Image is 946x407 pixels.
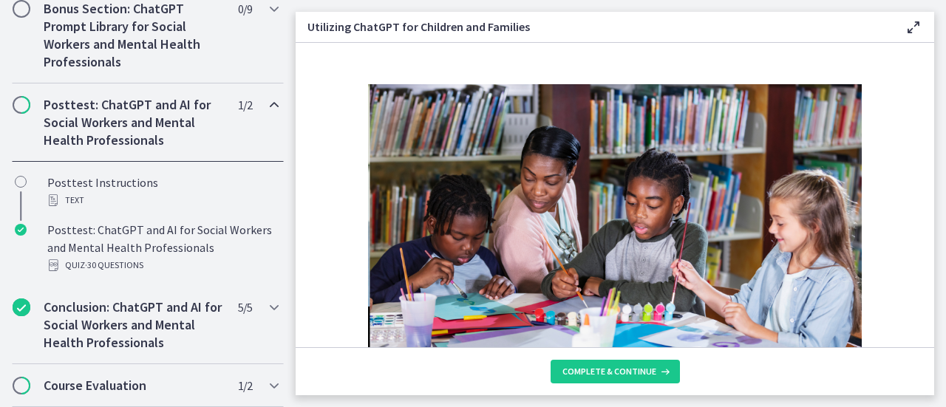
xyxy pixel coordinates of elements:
[238,96,252,114] span: 1 / 2
[47,191,278,209] div: Text
[368,84,862,362] img: Slides_for_Title_Slides_for_ChatGPT_and_AI_for_Social_Work_%286%29.png
[562,366,656,377] span: Complete & continue
[13,298,30,316] i: Completed
[85,256,143,274] span: · 30 Questions
[551,360,680,383] button: Complete & continue
[47,256,278,274] div: Quiz
[307,18,881,35] h3: Utilizing ChatGPT for Children and Families
[238,377,252,394] span: 1 / 2
[47,174,278,209] div: Posttest Instructions
[15,224,27,236] i: Completed
[44,96,224,149] h2: Posttest: ChatGPT and AI for Social Workers and Mental Health Professionals
[238,298,252,316] span: 5 / 5
[47,221,278,274] div: Posttest: ChatGPT and AI for Social Workers and Mental Health Professionals
[44,298,224,352] h2: Conclusion: ChatGPT and AI for Social Workers and Mental Health Professionals
[44,377,224,394] h2: Course Evaluation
